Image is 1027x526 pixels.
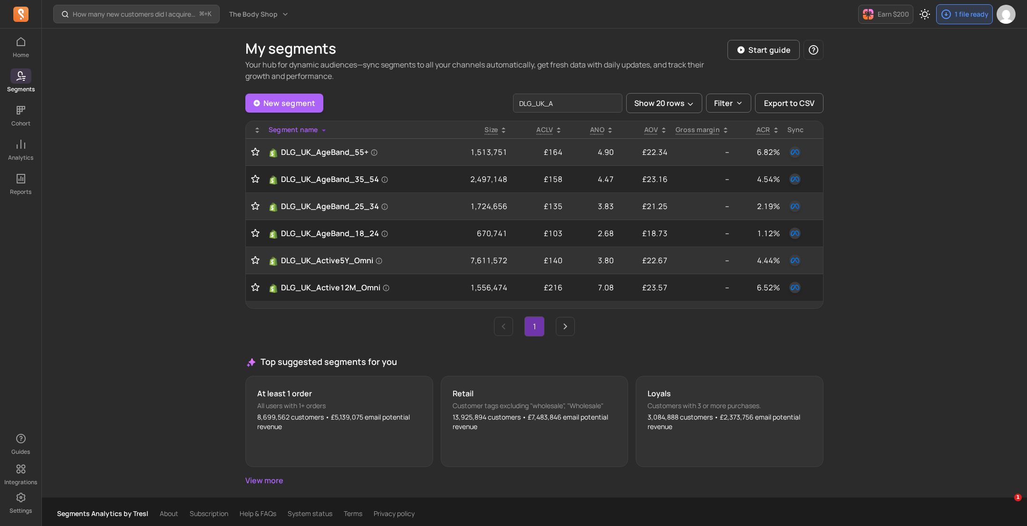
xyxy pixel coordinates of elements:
p: ACR [756,125,770,134]
p: Segments Analytics by Tresl [57,509,148,518]
button: Filter [706,94,751,113]
button: Toggle favorite [250,147,261,157]
p: Analytics [8,154,33,162]
p: At least 1 order [257,388,421,399]
p: Guides [11,448,30,456]
p: 4.47 [570,173,614,185]
p: 2,497,148 [442,173,507,185]
img: Shopify [269,175,278,185]
a: Terms [344,509,362,518]
span: DLG_UK_AgeBand_35_54 [281,173,388,185]
img: Shopify [269,257,278,266]
a: Subscription [190,509,228,518]
p: £140 [515,255,562,266]
p: Start guide [748,44,791,56]
img: Shopify [269,230,278,239]
p: -- [675,228,729,239]
p: 2.19% [737,201,780,212]
p: Reports [10,188,31,196]
a: Page 1 is your current page [525,317,544,336]
p: 4.54% [737,173,780,185]
p: Integrations [4,478,37,486]
button: Toggle dark mode [915,5,934,24]
a: ShopifyDLG_UK_Active12M_Omni [269,282,434,293]
span: The Body Shop [229,10,278,19]
a: Help & FAQs [240,509,276,518]
p: 1,513,751 [442,146,507,158]
p: Segments [7,86,35,93]
a: ShopifyDLG_UK_AgeBand_18_24 [269,228,434,239]
button: 1 file ready [936,4,993,24]
p: Customers with 3 or more purchases. [648,401,812,411]
p: -- [675,173,729,185]
div: Segment name [269,125,434,134]
p: £103 [515,228,562,239]
h3: Top suggested segments for you [245,355,824,368]
button: Guides [10,429,31,458]
span: DLG_UK_Active5Y_Omni [281,255,383,266]
p: 4.90 [570,146,614,158]
p: £21.25 [621,201,668,212]
button: facebook [787,253,803,268]
a: View more [245,475,824,486]
p: 6.52% [737,282,780,293]
p: -- [675,255,729,266]
p: 7.08 [570,282,614,293]
button: Toggle favorite [250,283,261,292]
p: Retail [453,388,617,399]
span: 1 [1014,494,1022,501]
p: £18.73 [621,228,668,239]
button: How many new customers did I acquire this period?⌘+K [53,5,220,23]
p: 2.68 [570,228,614,239]
p: 3,084,888 customers • £2,373,756 email potential revenue [648,412,812,431]
p: 1,556,474 [442,282,507,293]
p: Home [13,51,29,59]
a: ShopifyDLG_UK_AgeBand_25_34 [269,201,434,212]
p: £158 [515,173,562,185]
input: search [513,94,622,113]
a: ShopifyDLG_UK_AgeBand_35_54 [269,173,434,185]
p: 8,699,562 customers • £5,139,075 email potential revenue [257,412,421,431]
p: £23.16 [621,173,668,185]
p: £22.67 [621,255,668,266]
a: Previous page [494,317,513,336]
p: 3.80 [570,255,614,266]
img: facebook [789,255,801,266]
p: £216 [515,282,562,293]
ul: Pagination [245,316,824,336]
button: Start guide [727,40,800,60]
p: Cohort [11,120,30,127]
p: £22.34 [621,146,668,158]
button: facebook [787,172,803,187]
p: -- [675,146,729,158]
button: facebook [787,226,803,241]
p: Filter [714,97,733,109]
span: + [200,9,212,19]
button: Toggle favorite [250,256,261,265]
button: Toggle favorite [250,174,261,184]
button: Export to CSV [755,93,824,113]
iframe: Intercom live chat [995,494,1017,516]
kbd: K [208,10,212,18]
img: facebook [789,228,801,239]
p: 6.82% [737,146,780,158]
p: Settings [10,507,32,515]
div: Sync [787,125,819,134]
a: Privacy policy [374,509,415,518]
button: The Body Shop [223,6,295,23]
a: Next page [556,317,575,336]
button: facebook [787,280,803,295]
img: avatar [997,5,1016,24]
p: Customer tags excluding "wholesale", "Wholesale" [453,401,617,411]
p: -- [675,282,729,293]
p: -- [675,201,729,212]
p: All users with 1+ orders [257,401,421,411]
a: System status [288,509,332,518]
button: Earn $200 [858,5,913,24]
a: ShopifyDLG_UK_Active5Y_Omni [269,255,434,266]
p: £23.57 [621,282,668,293]
img: Shopify [269,148,278,158]
span: ANO [590,125,604,134]
p: 1.12% [737,228,780,239]
p: Loyals [648,388,812,399]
